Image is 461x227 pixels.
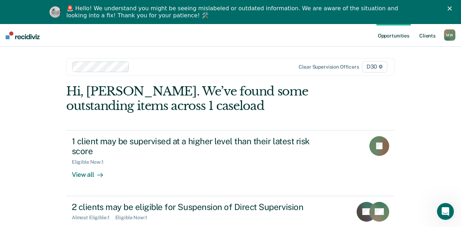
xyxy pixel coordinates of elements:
[72,159,109,165] div: Eligible Now : 1
[362,61,387,72] span: D30
[115,215,153,221] div: Eligible Now : 1
[72,136,320,157] div: 1 client may be supervised at a higher level than their latest risk score
[448,6,455,11] div: Close
[6,31,40,39] img: Recidiviz
[72,165,111,179] div: View all
[418,24,437,47] a: Clients
[376,24,411,47] a: Opportunities
[72,202,320,212] div: 2 clients may be eligible for Suspension of Direct Supervision
[67,5,401,19] div: 🚨 Hello! We understand you might be seeing mislabeled or outdated information. We are aware of th...
[66,84,329,113] div: Hi, [PERSON_NAME]. We’ve found some outstanding items across 1 caseload
[50,6,61,18] img: Profile image for Kim
[72,215,115,221] div: Almost Eligible : 1
[66,130,395,196] a: 1 client may be supervised at a higher level than their latest risk scoreEligible Now:1View all
[444,29,455,41] div: M W
[437,203,454,220] iframe: Intercom live chat
[444,29,455,41] button: MW
[299,64,359,70] div: Clear supervision officers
